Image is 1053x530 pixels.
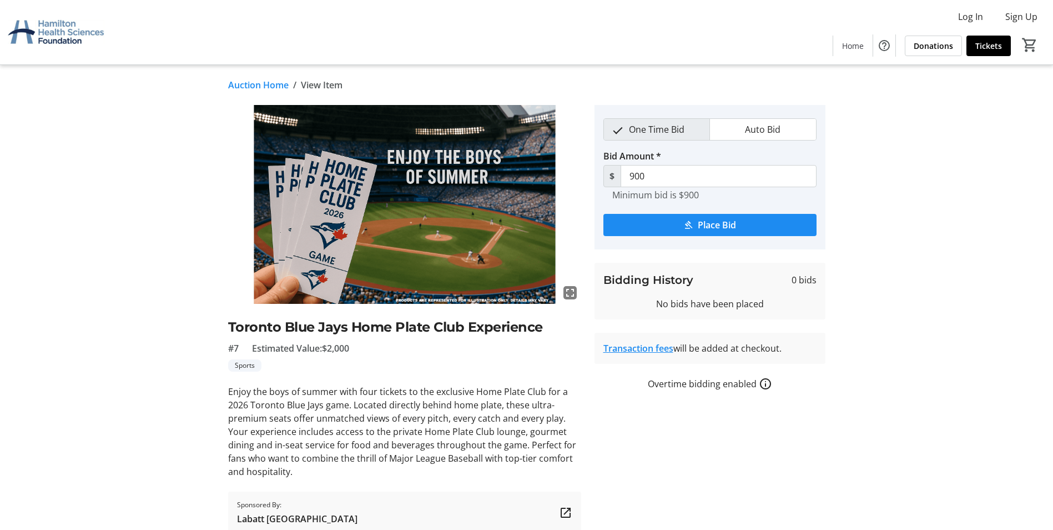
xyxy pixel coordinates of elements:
[563,286,577,299] mat-icon: fullscreen
[622,119,691,140] span: One Time Bid
[833,36,873,56] a: Home
[603,342,817,355] div: will be added at checkout.
[228,385,581,478] p: Enjoy the boys of summer with four tickets to the exclusive Home Plate Club for a 2026 Toronto Bl...
[949,8,992,26] button: Log In
[228,342,239,355] span: #7
[603,297,817,311] div: No bids have been placed
[7,4,105,60] img: Hamilton Health Sciences Foundation's Logo
[228,78,289,92] a: Auction Home
[237,500,357,510] span: Sponsored By:
[252,342,349,355] span: Estimated Value: $2,000
[594,377,825,391] div: Overtime bidding enabled
[603,272,693,288] h3: Bidding History
[293,78,296,92] span: /
[228,359,261,372] tr-label-badge: Sports
[759,377,772,391] a: How overtime bidding works for silent auctions
[914,40,953,52] span: Donations
[228,317,581,337] h2: Toronto Blue Jays Home Plate Club Experience
[842,40,864,52] span: Home
[237,512,357,526] span: Labatt [GEOGRAPHIC_DATA]
[603,342,673,354] a: Transaction fees
[603,149,661,163] label: Bid Amount *
[1020,35,1040,55] button: Cart
[966,36,1011,56] a: Tickets
[905,36,962,56] a: Donations
[958,10,983,23] span: Log In
[738,119,787,140] span: Auto Bid
[873,34,895,57] button: Help
[612,189,699,201] tr-hint: Minimum bid is $900
[301,78,342,92] span: View Item
[1005,10,1037,23] span: Sign Up
[792,273,817,287] span: 0 bids
[975,40,1002,52] span: Tickets
[603,165,621,187] span: $
[228,105,581,304] img: Image
[698,218,736,232] span: Place Bid
[996,8,1046,26] button: Sign Up
[603,214,817,236] button: Place Bid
